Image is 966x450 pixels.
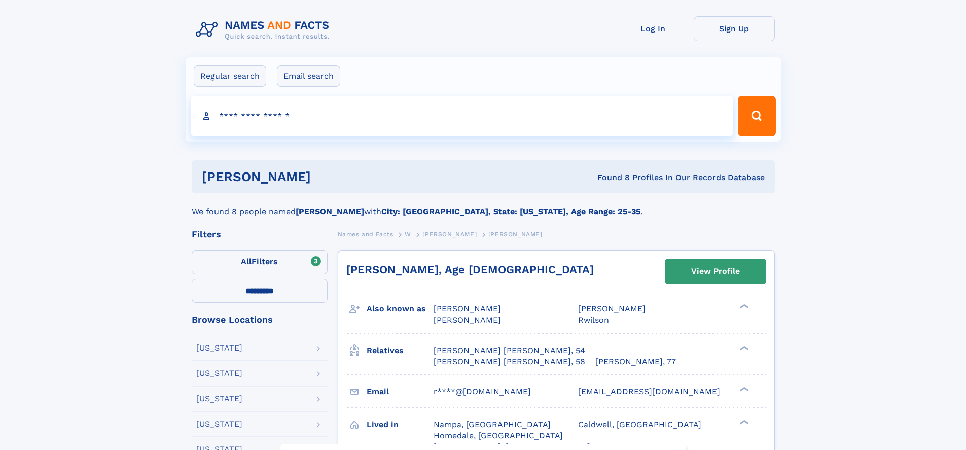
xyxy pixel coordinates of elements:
[737,386,749,392] div: ❯
[192,250,328,274] label: Filters
[665,259,766,284] a: View Profile
[434,315,501,325] span: [PERSON_NAME]
[694,16,775,41] a: Sign Up
[434,431,563,440] span: Homedale, [GEOGRAPHIC_DATA]
[241,257,252,266] span: All
[196,369,242,377] div: [US_STATE]
[454,172,765,183] div: Found 8 Profiles In Our Records Database
[367,342,434,359] h3: Relatives
[202,170,454,183] h1: [PERSON_NAME]
[192,193,775,218] div: We found 8 people named with .
[613,16,694,41] a: Log In
[434,420,551,429] span: Nampa, [GEOGRAPHIC_DATA]
[338,228,393,240] a: Names and Facts
[422,228,477,240] a: [PERSON_NAME]
[737,419,749,425] div: ❯
[192,315,328,324] div: Browse Locations
[192,16,338,44] img: Logo Names and Facts
[196,395,242,403] div: [US_STATE]
[196,344,242,352] div: [US_STATE]
[737,303,749,310] div: ❯
[194,65,266,87] label: Regular search
[405,228,411,240] a: W
[691,260,740,283] div: View Profile
[277,65,340,87] label: Email search
[434,304,501,314] span: [PERSON_NAME]
[367,383,434,400] h3: Email
[367,416,434,433] h3: Lived in
[578,420,701,429] span: Caldwell, [GEOGRAPHIC_DATA]
[381,206,640,216] b: City: [GEOGRAPHIC_DATA], State: [US_STATE], Age Range: 25-35
[578,304,646,314] span: [PERSON_NAME]
[346,263,594,276] a: [PERSON_NAME], Age [DEMOGRAPHIC_DATA]
[737,344,749,351] div: ❯
[191,96,734,136] input: search input
[578,315,609,325] span: Rwilson
[196,420,242,428] div: [US_STATE]
[296,206,364,216] b: [PERSON_NAME]
[405,231,411,238] span: W
[738,96,775,136] button: Search Button
[578,387,720,396] span: [EMAIL_ADDRESS][DOMAIN_NAME]
[434,345,585,356] a: [PERSON_NAME] [PERSON_NAME], 54
[422,231,477,238] span: [PERSON_NAME]
[192,230,328,239] div: Filters
[434,356,585,367] a: [PERSON_NAME] [PERSON_NAME], 58
[367,300,434,318] h3: Also known as
[595,356,676,367] a: [PERSON_NAME], 77
[488,231,543,238] span: [PERSON_NAME]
